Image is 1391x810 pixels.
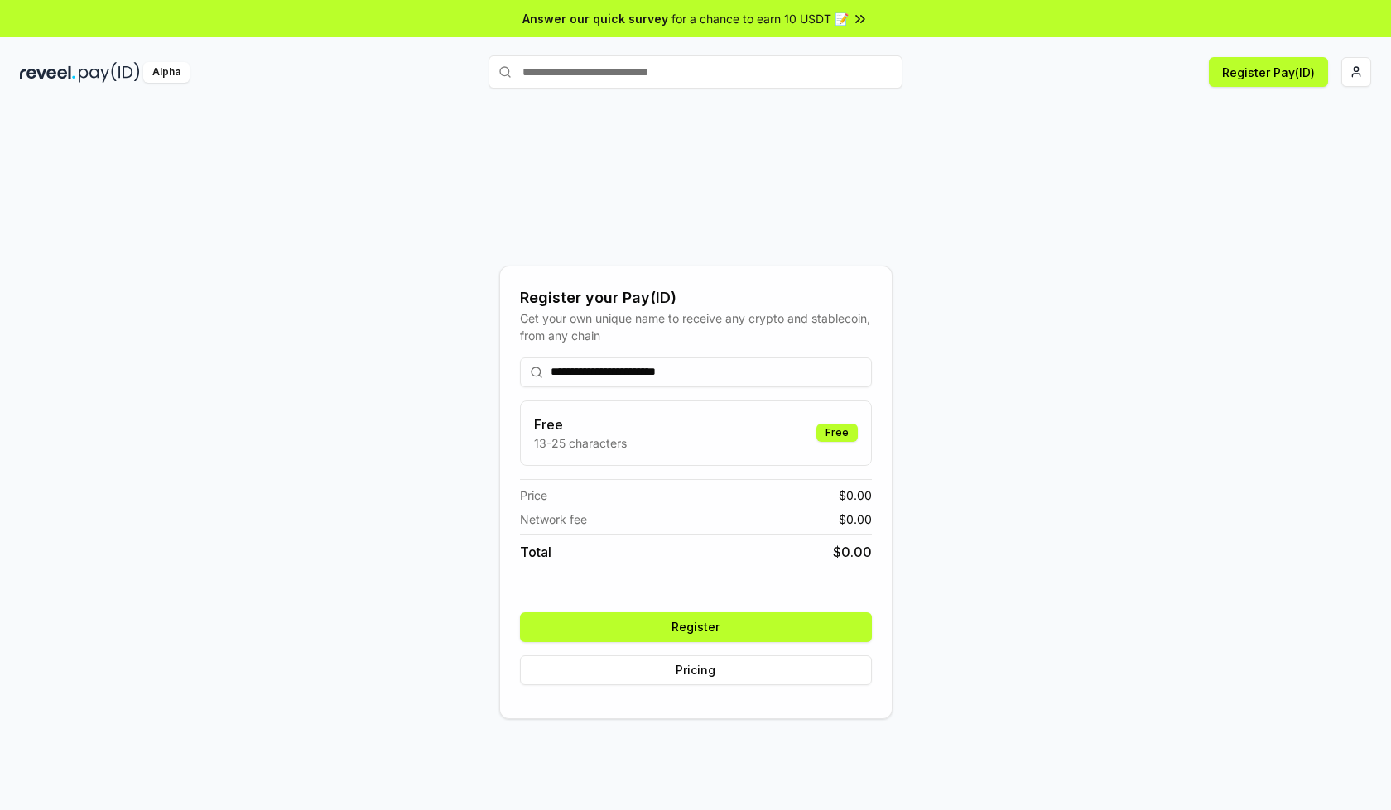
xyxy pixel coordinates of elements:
span: Network fee [520,510,587,528]
div: Register your Pay(ID) [520,286,872,309]
button: Register [520,612,872,642]
button: Register Pay(ID) [1209,57,1328,87]
img: reveel_dark [20,62,75,83]
span: Total [520,542,551,562]
div: Get your own unique name to receive any crypto and stablecoin, from any chain [520,309,872,344]
button: Pricing [520,655,872,685]
p: 13-25 characters [534,434,627,452]
span: Price [520,486,547,504]
span: Answer our quick survey [522,10,668,27]
span: $ 0.00 [839,510,872,528]
div: Free [816,424,858,442]
span: $ 0.00 [833,542,872,562]
div: Alpha [143,62,190,83]
span: $ 0.00 [839,486,872,504]
span: for a chance to earn 10 USDT 📝 [671,10,849,27]
img: pay_id [79,62,140,83]
h3: Free [534,415,627,434]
